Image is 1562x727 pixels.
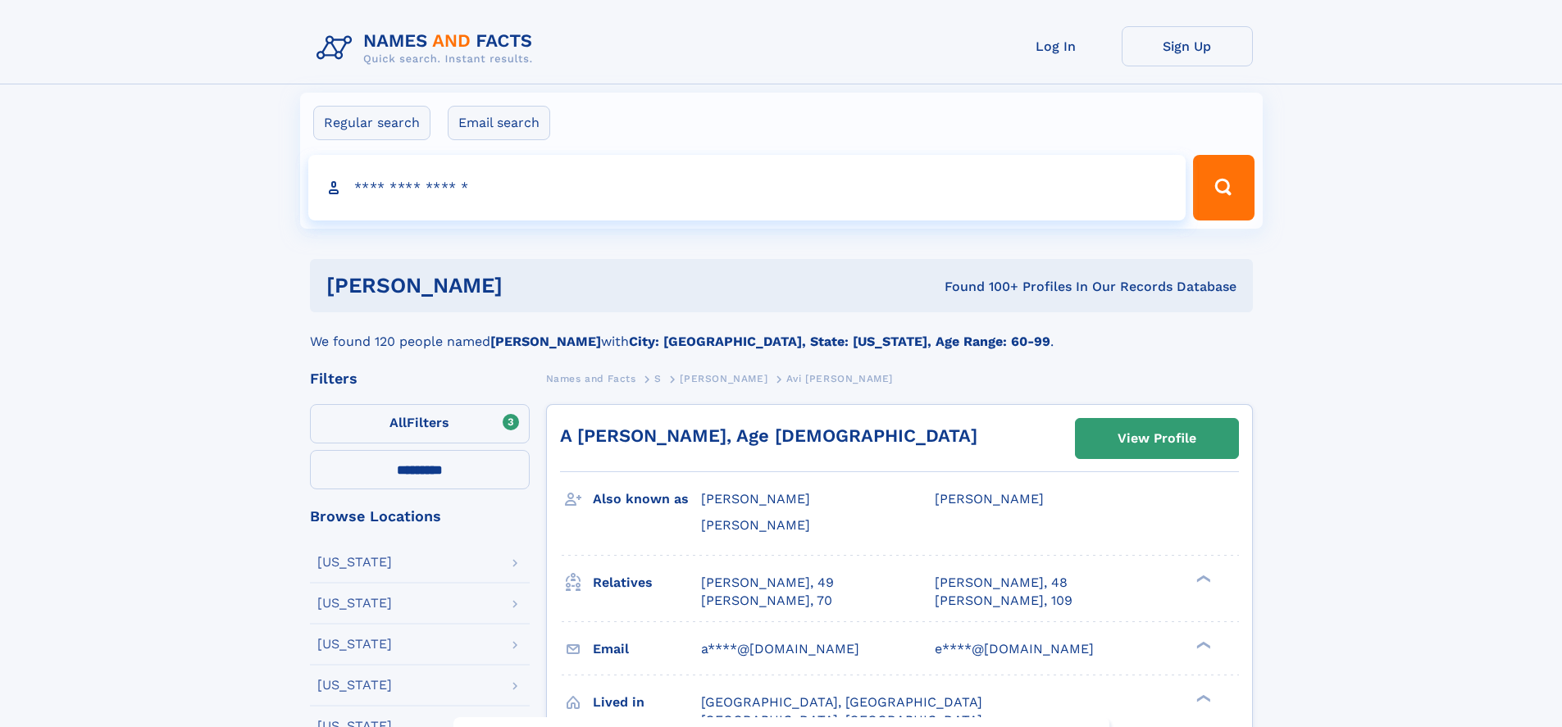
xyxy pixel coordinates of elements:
a: [PERSON_NAME], 70 [701,592,832,610]
div: Filters [310,371,530,386]
a: View Profile [1076,419,1238,458]
span: [PERSON_NAME] [680,373,767,384]
span: [PERSON_NAME] [935,491,1044,507]
a: S [654,368,662,388]
h3: Email [593,635,701,663]
span: [PERSON_NAME] [701,517,810,533]
span: [GEOGRAPHIC_DATA], [GEOGRAPHIC_DATA] [701,694,982,710]
b: City: [GEOGRAPHIC_DATA], State: [US_STATE], Age Range: 60-99 [629,334,1050,349]
div: ❯ [1192,693,1212,703]
div: View Profile [1118,420,1196,457]
div: Browse Locations [310,509,530,524]
div: ❯ [1192,573,1212,584]
a: A [PERSON_NAME], Age [DEMOGRAPHIC_DATA] [560,425,977,446]
label: Filters [310,404,530,443]
h1: [PERSON_NAME] [326,275,724,296]
h3: Also known as [593,485,701,513]
a: [PERSON_NAME], 48 [935,574,1068,592]
h3: Lived in [593,688,701,716]
span: S [654,373,662,384]
a: [PERSON_NAME], 49 [701,574,834,592]
div: [US_STATE] [317,679,392,692]
h3: Relatives [593,569,701,597]
span: [PERSON_NAME] [701,491,810,507]
span: Avi [PERSON_NAME] [786,373,893,384]
button: Search Button [1193,155,1254,220]
div: Found 100+ Profiles In Our Records Database [723,278,1236,296]
a: Log In [990,26,1122,66]
div: [US_STATE] [317,556,392,569]
img: Logo Names and Facts [310,26,546,70]
input: search input [308,155,1186,220]
a: Names and Facts [546,368,636,388]
label: Regular search [313,106,430,140]
a: Sign Up [1122,26,1253,66]
label: Email search [448,106,550,140]
b: [PERSON_NAME] [490,334,601,349]
div: [US_STATE] [317,638,392,651]
div: ❯ [1192,639,1212,650]
a: [PERSON_NAME] [680,368,767,388]
a: [PERSON_NAME], 109 [935,592,1072,610]
div: We found 120 people named with . [310,312,1253,352]
span: All [389,415,407,430]
div: [US_STATE] [317,597,392,610]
